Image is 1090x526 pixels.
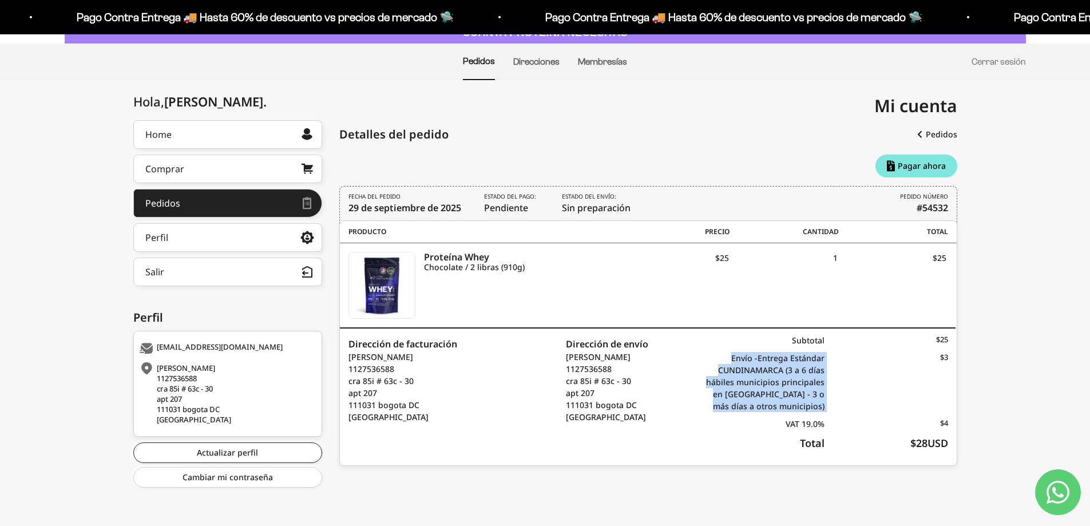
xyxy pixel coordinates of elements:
i: PEDIDO NÚMERO [900,192,948,201]
div: Total [701,436,825,451]
div: Subtotal [701,334,825,346]
div: VAT 19.0% [701,418,825,430]
a: Membresías [578,57,627,66]
a: Cerrar sesión [972,57,1026,66]
div: Salir [145,267,164,276]
div: Pedidos [145,199,180,208]
span: Total [839,227,948,237]
span: Mi cuenta [874,94,957,117]
span: Pendiente [484,192,539,215]
a: Direcciones [513,57,560,66]
a: Actualizar perfil [133,442,322,463]
p: Pago Contra Entrega 🚚 Hasta 60% de descuento vs precios de mercado 🛸 [135,8,512,26]
span: $25 [838,252,946,264]
a: Pedidos [917,124,957,145]
i: Estado del pago: [484,192,536,201]
p: Pago Contra Entrega 🚚 Hasta 60% de descuento vs precios de mercado 🛸 [604,8,981,26]
div: Detalles del pedido [339,126,449,143]
span: Sin preparación [562,192,631,215]
strong: Dirección de facturación [348,338,457,350]
a: Perfil [133,223,322,252]
div: [EMAIL_ADDRESS][DOMAIN_NAME] [140,343,313,354]
i: FECHA DEL PEDIDO [348,192,401,201]
a: Pedidos [463,56,495,66]
a: Pedidos [133,189,322,217]
button: Salir [133,258,322,286]
span: $4 [825,418,948,429]
span: $3 [825,352,948,363]
span: Producto [348,227,621,237]
span: Envío - [731,353,758,363]
time: 29 de septiembre de 2025 [348,201,461,214]
a: Comprar [133,155,322,183]
p: [PERSON_NAME] 1127536588 cra 85i # 63c - 30 apt 207 111031 bogota DC [GEOGRAPHIC_DATA] [566,351,648,423]
b: #54532 [917,201,948,215]
div: [PERSON_NAME] 1127536588 cra 85i # 63c - 30 apt 207 111031 bogota DC [GEOGRAPHIC_DATA] [140,363,313,425]
span: Precio [621,227,730,237]
a: Proteína Whey - Chocolate - Chocolate / 2 libras (910g) [348,252,415,319]
div: Perfil [145,233,168,242]
div: Entrega Estándar CUNDINAMARCA (3 a 6 días hábiles municipios principales en [GEOGRAPHIC_DATA] - 3... [701,352,825,412]
span: Cantidad [730,227,839,237]
a: Cambiar mi contraseña [133,467,322,488]
strong: Dirección de envío [566,338,648,350]
img: Proteína Whey - Chocolate - Chocolate / 2 libras (910g) [349,252,415,318]
span: $28USD [825,436,948,451]
span: . [263,93,267,110]
i: Estado del envío: [562,192,616,201]
p: [PERSON_NAME] 1127536588 cra 85i # 63c - 30 apt 207 111031 bogota DC [GEOGRAPHIC_DATA] [348,351,457,423]
span: $25 [620,252,729,264]
div: Perfil [133,309,322,326]
div: Home [145,130,172,139]
div: Comprar [145,164,184,173]
span: [PERSON_NAME] [164,93,267,110]
div: 1 [729,252,838,275]
i: Proteína Whey [424,252,620,262]
a: Home [133,120,322,149]
i: Chocolate / 2 libras (910g) [424,262,620,272]
a: Pagar ahora [875,155,957,177]
a: Proteína Whey Chocolate / 2 libras (910g) [424,252,620,272]
div: Hola, [133,94,267,109]
span: $25 [825,334,948,346]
